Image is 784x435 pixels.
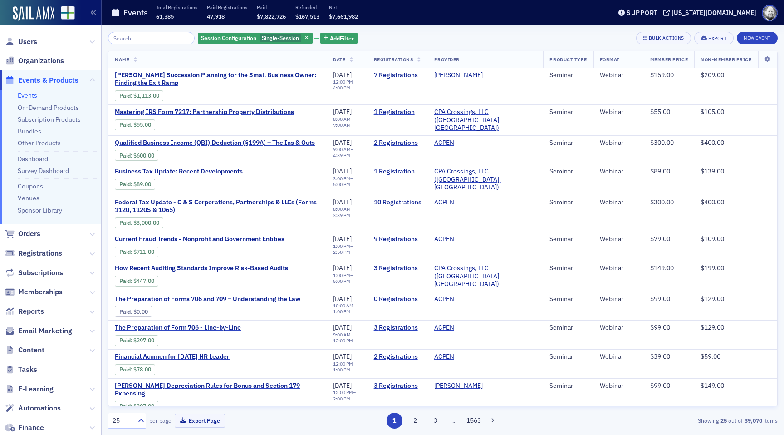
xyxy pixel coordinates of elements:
a: [PERSON_NAME] [434,71,483,79]
span: $99.00 [650,381,670,390]
span: : [119,337,133,344]
div: – [333,303,361,315]
span: $447.00 [133,277,154,284]
span: Reports [18,306,44,316]
a: Subscription Products [18,115,81,124]
time: 12:00 PM [333,337,353,344]
span: $59.00 [701,352,720,361]
div: Paid: 3 - $29700 [115,401,158,412]
label: per page [149,416,171,425]
span: : [119,152,133,159]
span: Email Marketing [18,326,72,336]
button: 1 [387,413,402,429]
a: SailAMX [13,6,54,21]
div: Support [627,9,658,17]
span: [DATE] [333,138,352,147]
p: Paid Registrations [207,4,247,10]
span: SURGENT [434,382,491,390]
time: 8:00 AM [333,116,351,122]
div: Webinar [600,353,637,361]
time: 5:00 PM [333,181,350,188]
span: $711.00 [133,248,154,255]
a: 3 Registrations [374,264,421,272]
span: [DATE] [333,264,352,272]
a: Survey Dashboard [18,167,69,175]
span: Finance [18,423,44,433]
span: Non-Member Price [701,56,751,63]
span: ACPEN [434,198,491,207]
span: $39.00 [650,352,670,361]
span: ACPEN [434,235,491,243]
a: Paid [119,403,131,410]
a: Paid [119,248,131,255]
a: Paid [119,181,131,188]
span: $149.00 [650,264,674,272]
span: [DATE] [333,71,352,79]
span: Tasks [18,365,37,375]
time: 4:39 PM [333,152,350,158]
a: Paid [119,92,131,99]
div: Seminar [549,324,587,332]
a: Paid [119,366,131,373]
a: Qualified Business Income (QBI) Deduction (§199A) – The Ins & Outs [115,139,315,147]
div: Webinar [600,139,637,147]
a: 3 Registrations [374,324,421,332]
div: – [333,272,361,284]
time: 3:39 PM [333,212,350,218]
span: : [119,277,133,284]
a: 0 Registrations [374,295,421,303]
span: $139.00 [701,167,724,175]
span: ACPEN [434,295,491,303]
span: $1,113.00 [133,92,159,99]
p: Refunded [295,4,319,10]
span: $89.00 [650,167,670,175]
time: 12:00 PM [333,79,353,85]
a: Orders [5,229,40,239]
a: Venues [18,194,39,202]
div: Seminar [549,264,587,272]
button: 2 [407,413,423,429]
time: 2:50 PM [333,249,350,255]
span: [DATE] [333,295,352,303]
div: Paid: 0 - $0 [115,306,152,317]
span: Product Type [549,56,587,63]
div: [US_STATE][DOMAIN_NAME] [671,9,756,17]
div: Paid: 1 - $5500 [115,119,155,130]
span: $7,822,726 [257,13,286,20]
span: Single-Session [262,34,299,41]
span: : [119,248,133,255]
a: The Preparation of Forms 706 and 709 – Understanding the Law [115,295,300,303]
div: 25 [113,416,132,425]
span: How Recent Auditing Standards Improve Risk-Based Audits [115,264,288,272]
a: ACPEN [434,198,454,207]
div: Single-Session [198,33,313,44]
span: E-Learning [18,384,54,394]
span: $167,513 [295,13,319,20]
span: CPA Crossings, LLC (Rochester, MI) [434,108,537,132]
a: 1 Registration [374,168,421,176]
span: 61,385 [156,13,174,20]
span: $400.00 [701,138,724,147]
a: CPA Crossings, LLC ([GEOGRAPHIC_DATA], [GEOGRAPHIC_DATA]) [434,264,537,288]
span: [DATE] [333,108,352,116]
div: Paid: 4 - $44700 [115,276,158,287]
time: 5:00 PM [333,278,350,284]
span: Provider [434,56,460,63]
span: $297.00 [133,337,154,344]
div: Showing out of items [561,416,778,425]
span: Financial Acumen for Today's HR Leader [115,353,267,361]
span: 47,918 [207,13,225,20]
a: Content [5,345,44,355]
div: – [333,390,361,401]
a: [PERSON_NAME] Succession Planning for the Small Business Owner: Finding the Exit Ramp [115,71,320,87]
span: $400.00 [701,198,724,206]
div: – [333,176,361,188]
img: SailAMX [61,6,75,20]
a: 7 Registrations [374,71,421,79]
a: ACPEN [434,295,454,303]
span: CPA Crossings, LLC (Rochester, MI) [434,264,537,288]
a: View Homepage [54,6,75,21]
div: Export [708,36,727,41]
button: Export [694,32,734,44]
